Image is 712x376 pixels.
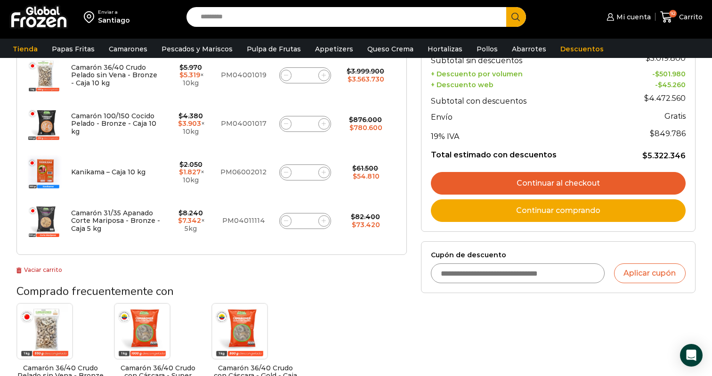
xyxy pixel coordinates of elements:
[47,40,99,58] a: Papas Fritas
[349,123,354,132] span: $
[431,124,615,143] th: 19% IVA
[84,9,98,25] img: address-field-icon.svg
[166,51,216,100] td: × 10kg
[353,172,357,180] span: $
[615,78,686,89] td: -
[216,51,271,100] td: PM04001019
[349,123,382,132] bdi: 780.600
[178,209,183,217] span: $
[423,40,467,58] a: Hortalizas
[644,94,686,103] bdi: 4.472.560
[431,143,615,161] th: Total estimado con descuentos
[98,9,130,16] div: Enviar a
[646,54,650,63] span: $
[431,172,686,195] a: Continuar al checkout
[179,160,202,169] bdi: 2.050
[431,49,615,67] th: Subtotal sin descuentos
[353,172,380,180] bdi: 54.810
[179,168,201,176] bdi: 1.827
[179,63,202,72] bdi: 5.970
[98,16,130,25] div: Santiago
[216,196,271,245] td: PM04011114
[349,115,353,124] span: $
[351,213,355,221] span: $
[178,112,203,120] bdi: 4.380
[16,266,62,273] a: Vaciar carrito
[642,151,686,160] bdi: 5.322.346
[104,40,152,58] a: Camarones
[179,71,184,79] span: $
[216,99,271,148] td: PM04001017
[349,115,382,124] bdi: 876.000
[664,112,686,121] strong: Gratis
[352,221,380,229] bdi: 73.420
[472,40,502,58] a: Pollos
[680,344,703,367] div: Open Intercom Messenger
[658,81,662,89] span: $
[646,54,686,63] bdi: 5.019.800
[556,40,608,58] a: Descuentos
[352,221,356,229] span: $
[71,168,146,176] a: Kanikama – Caja 10 kg
[166,196,216,245] td: × 5kg
[178,216,201,225] bdi: 7.342
[660,6,703,28] a: 92 Carrito
[352,164,356,172] span: $
[178,119,182,128] span: $
[363,40,418,58] a: Queso Crema
[351,213,380,221] bdi: 82.400
[348,75,384,83] bdi: 3.563.730
[348,75,352,83] span: $
[299,166,312,179] input: Product quantity
[644,94,649,103] span: $
[8,40,42,58] a: Tienda
[604,8,650,26] a: Mi cuenta
[655,70,659,78] span: $
[166,99,216,148] td: × 10kg
[179,160,184,169] span: $
[299,117,312,131] input: Product quantity
[677,12,703,22] span: Carrito
[216,148,271,196] td: PM06002012
[347,67,351,75] span: $
[614,12,651,22] span: Mi cuenta
[642,151,647,160] span: $
[71,112,156,136] a: Camarón 100/150 Cocido Pelado - Bronze - Caja 10 kg
[166,148,216,196] td: × 10kg
[179,168,183,176] span: $
[178,112,183,120] span: $
[650,129,686,138] span: 849.786
[431,199,686,222] a: Continuar comprando
[431,108,615,124] th: Envío
[650,129,655,138] span: $
[71,63,157,88] a: Camarón 36/40 Crudo Pelado sin Vena - Bronze - Caja 10 kg
[614,263,686,283] button: Aplicar cupón
[179,71,200,79] bdi: 5.319
[431,251,686,259] label: Cupón de descuento
[310,40,358,58] a: Appetizers
[655,70,686,78] bdi: 501.980
[431,78,615,89] th: + Descuento web
[178,209,203,217] bdi: 8.240
[669,10,677,17] span: 92
[431,89,615,108] th: Subtotal con descuentos
[352,164,378,172] bdi: 61.500
[178,216,182,225] span: $
[178,119,201,128] bdi: 3.903
[431,67,615,78] th: + Descuento por volumen
[299,69,312,82] input: Product quantity
[299,214,312,228] input: Product quantity
[506,7,526,27] button: Search button
[347,67,384,75] bdi: 3.999.900
[71,209,160,233] a: Camarón 31/35 Apanado Corte Mariposa - Bronze - Caja 5 kg
[179,63,184,72] span: $
[16,284,174,299] span: Comprado frecuentemente con
[507,40,551,58] a: Abarrotes
[658,81,686,89] bdi: 45.260
[242,40,306,58] a: Pulpa de Frutas
[615,67,686,78] td: -
[157,40,237,58] a: Pescados y Mariscos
